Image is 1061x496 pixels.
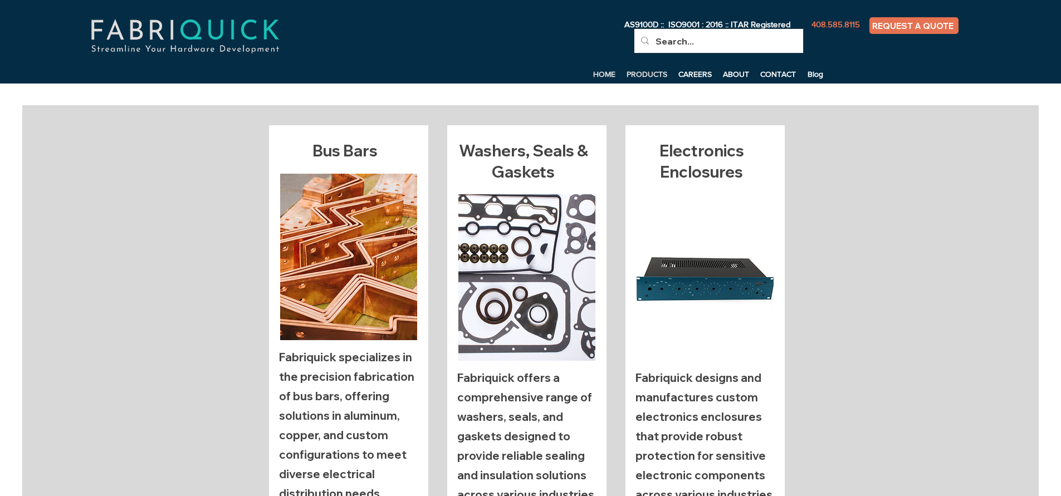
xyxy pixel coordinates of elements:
[755,66,802,82] a: CONTACT
[50,7,320,66] img: fabriquick-logo-colors-adjusted.png
[588,66,621,82] a: HOME
[458,194,595,361] img: Washers, Seals & Gaskets
[440,66,829,82] nav: Site
[755,66,801,82] p: CONTACT
[621,66,673,82] a: PRODUCTS
[312,141,378,160] span: Bus Bars
[280,174,417,340] img: Bus Bars
[624,19,790,29] span: AS9100D :: ISO9001 : 2016 :: ITAR Registered
[656,29,780,53] input: Search...
[811,19,860,29] span: 408.585.8115
[659,141,744,181] span: Electronics Enclosures
[673,66,717,82] a: CAREERS
[717,66,755,82] a: ABOUT
[459,141,588,181] span: Washers, Seals & Gaskets
[637,194,774,361] img: Electronics Enclosures
[872,21,954,31] span: REQUEST A QUOTE
[869,17,959,34] a: REQUEST A QUOTE
[802,66,829,82] a: Blog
